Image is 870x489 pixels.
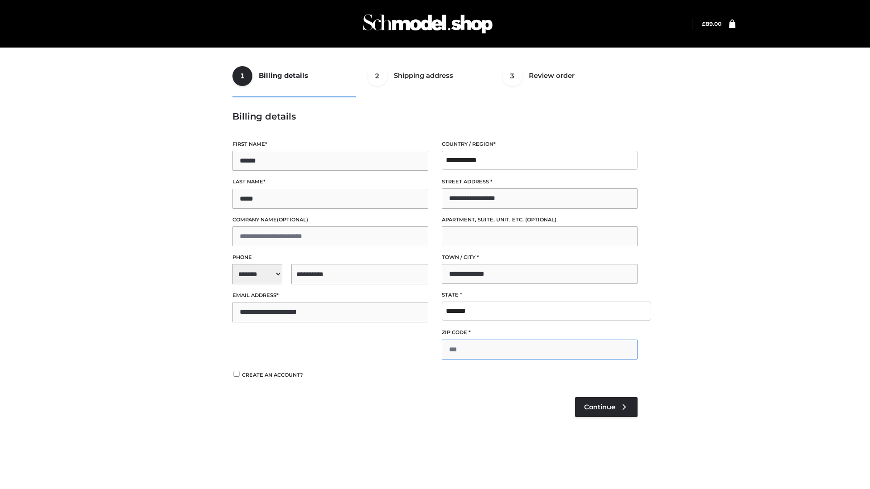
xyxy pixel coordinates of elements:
span: Continue [584,403,615,411]
bdi: 89.00 [702,20,721,27]
label: First name [232,140,428,149]
span: Create an account? [242,372,303,378]
a: £89.00 [702,20,721,27]
label: Company name [232,216,428,224]
label: Apartment, suite, unit, etc. [442,216,638,224]
img: Schmodel Admin 964 [360,6,496,42]
label: State [442,291,638,299]
label: Last name [232,177,428,186]
label: Street address [442,177,638,186]
label: Email address [232,291,428,300]
label: Phone [232,253,428,262]
span: (optional) [525,216,556,223]
label: ZIP Code [442,328,638,337]
span: £ [702,20,706,27]
h3: Billing details [232,111,638,122]
label: Country / Region [442,140,638,149]
input: Create an account? [232,371,241,377]
a: Continue [575,397,638,417]
label: Town / City [442,253,638,262]
span: (optional) [277,216,308,223]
